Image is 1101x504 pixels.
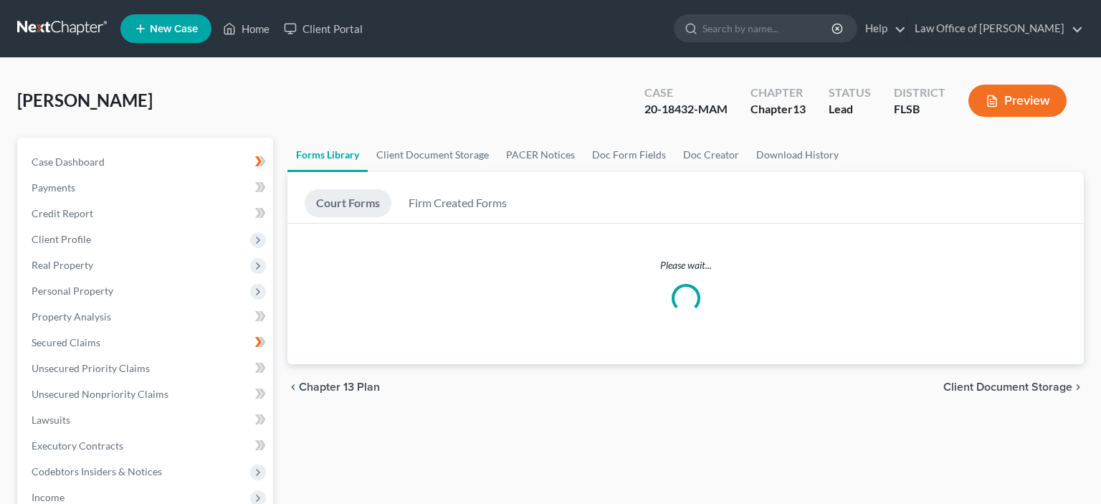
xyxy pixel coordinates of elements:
div: Chapter [750,101,806,118]
a: Forms Library [287,138,368,172]
span: [PERSON_NAME] [17,90,153,110]
span: 13 [793,102,806,115]
button: chevron_left Chapter 13 Plan [287,381,380,393]
span: Executory Contracts [32,439,123,452]
a: Law Office of [PERSON_NAME] [907,16,1083,42]
span: Personal Property [32,285,113,297]
a: Help [858,16,906,42]
span: Client Profile [32,233,91,245]
a: Unsecured Priority Claims [20,356,273,381]
div: 20-18432-MAM [644,101,728,118]
a: Unsecured Nonpriority Claims [20,381,273,407]
a: Client Document Storage [368,138,497,172]
span: Client Document Storage [943,381,1072,393]
a: Property Analysis [20,304,273,330]
div: Status [829,85,871,101]
span: Real Property [32,259,93,271]
a: Case Dashboard [20,149,273,175]
a: Doc Form Fields [583,138,675,172]
p: Please wait... [287,258,1084,272]
a: PACER Notices [497,138,583,172]
span: Property Analysis [32,310,111,323]
a: Payments [20,175,273,201]
button: Client Document Storage chevron_right [943,381,1084,393]
span: Secured Claims [32,336,100,348]
span: Unsecured Priority Claims [32,362,150,374]
a: Executory Contracts [20,433,273,459]
span: Payments [32,181,75,194]
button: Preview [968,85,1067,117]
span: Lawsuits [32,414,70,426]
span: Codebtors Insiders & Notices [32,465,162,477]
span: Credit Report [32,207,93,219]
span: Case Dashboard [32,156,105,168]
i: chevron_right [1072,381,1084,393]
a: Client Portal [277,16,370,42]
div: Lead [829,101,871,118]
span: Chapter 13 Plan [299,381,380,393]
span: New Case [150,24,198,34]
a: Credit Report [20,201,273,227]
a: Firm Created Forms [397,189,518,217]
a: Court Forms [305,189,391,217]
a: Doc Creator [675,138,748,172]
div: District [894,85,945,101]
div: FLSB [894,101,945,118]
a: Lawsuits [20,407,273,433]
div: Chapter [750,85,806,101]
a: Secured Claims [20,330,273,356]
a: Home [216,16,277,42]
a: Download History [748,138,847,172]
span: Unsecured Nonpriority Claims [32,388,168,400]
i: chevron_left [287,381,299,393]
input: Search by name... [702,15,834,42]
div: Case [644,85,728,101]
span: Income [32,491,65,503]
